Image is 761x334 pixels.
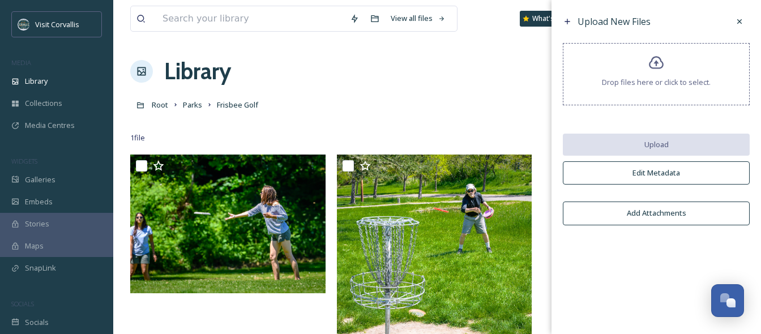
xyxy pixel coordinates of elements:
button: Upload [563,134,750,156]
span: 1 file [130,132,145,143]
span: Parks [183,100,202,110]
span: Upload New Files [578,15,651,28]
span: Visit Corvallis [35,19,79,29]
span: SOCIALS [11,299,34,308]
a: Library [164,54,231,88]
span: MEDIA [11,58,31,67]
span: Library [25,76,48,87]
span: Media Centres [25,120,75,131]
span: Maps [25,241,44,251]
span: Drop files here or click to select. [602,77,711,88]
span: Frisbee Golf [217,100,258,110]
button: Edit Metadata [563,161,750,185]
span: Galleries [25,174,55,185]
a: View all files [385,7,451,29]
a: Parks [183,98,202,112]
button: Add Attachments [563,202,750,225]
span: Root [152,100,168,110]
span: SnapLink [25,263,56,273]
img: visit-corvallis-badge-dark-blue-orange%281%29.png [18,19,29,30]
span: Collections [25,98,62,109]
span: WIDGETS [11,157,37,165]
a: Root [152,98,168,112]
button: Open Chat [711,284,744,317]
input: Search your library [157,6,344,31]
a: Frisbee Golf [217,98,258,112]
a: What's New [520,11,576,27]
span: Socials [25,317,49,328]
img: Disc Golfing in Corvallis OR (1).jpg [130,155,326,293]
span: Stories [25,219,49,229]
span: Embeds [25,196,53,207]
